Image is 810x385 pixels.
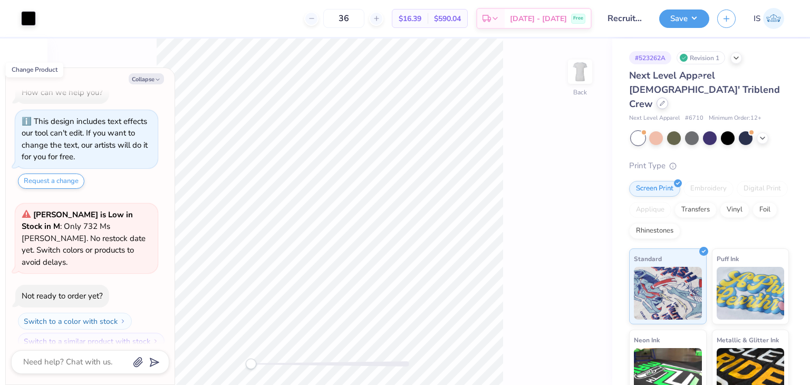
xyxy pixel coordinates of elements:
[674,202,717,218] div: Transfers
[629,160,789,172] div: Print Type
[573,88,587,97] div: Back
[634,334,660,345] span: Neon Ink
[659,9,709,28] button: Save
[629,181,680,197] div: Screen Print
[570,61,591,82] img: Back
[629,223,680,239] div: Rhinestones
[629,51,671,64] div: # 523262A
[18,174,84,189] button: Request a change
[129,73,164,84] button: Collapse
[685,114,703,123] span: # 6710
[323,9,364,28] input: – –
[399,13,421,24] span: $16.39
[600,8,651,29] input: Untitled Design
[737,181,788,197] div: Digital Print
[152,338,159,344] img: Switch to a similar product with stock
[22,116,148,162] div: This design includes text effects our tool can't edit. If you want to change the text, our artist...
[683,181,734,197] div: Embroidery
[434,13,461,24] span: $590.04
[629,69,780,110] span: Next Level Apparel [DEMOGRAPHIC_DATA]' Triblend Crew
[720,202,749,218] div: Vinyl
[18,313,132,330] button: Switch to a color with stock
[22,87,103,98] div: How can we help you?
[22,209,133,232] strong: [PERSON_NAME] is Low in Stock in M
[18,333,165,350] button: Switch to a similar product with stock
[120,318,126,324] img: Switch to a color with stock
[763,8,784,29] img: Ishita Singh
[677,51,725,64] div: Revision 1
[510,13,567,24] span: [DATE] - [DATE]
[754,13,760,25] span: IS
[634,267,702,320] img: Standard
[749,8,789,29] a: IS
[629,114,680,123] span: Next Level Apparel
[22,291,103,301] div: Not ready to order yet?
[709,114,761,123] span: Minimum Order: 12 +
[629,202,671,218] div: Applique
[717,334,779,345] span: Metallic & Glitter Ink
[573,15,583,22] span: Free
[717,253,739,264] span: Puff Ink
[22,209,146,267] span: : Only 732 Ms [PERSON_NAME]. No restock date yet. Switch colors or products to avoid delays.
[246,359,256,369] div: Accessibility label
[753,202,777,218] div: Foil
[634,253,662,264] span: Standard
[717,267,785,320] img: Puff Ink
[6,62,63,77] div: Change Product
